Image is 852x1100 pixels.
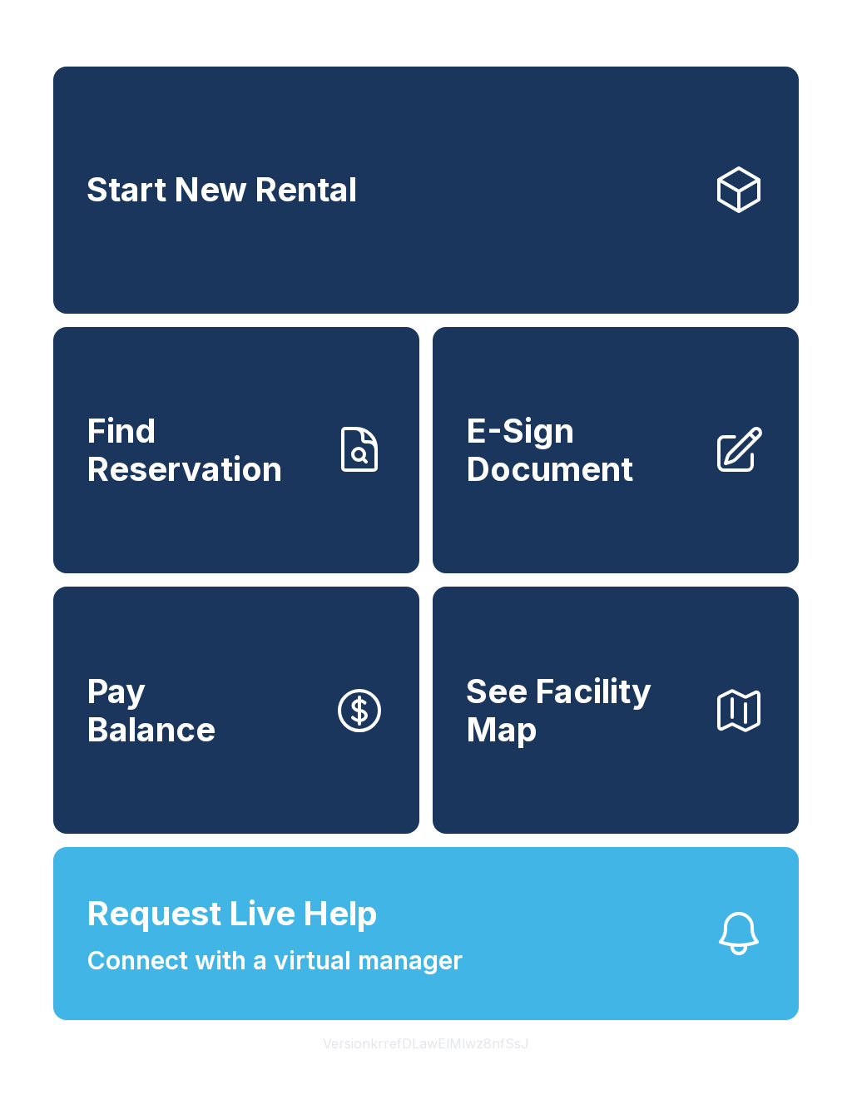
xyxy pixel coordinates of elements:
[87,889,378,939] span: Request Live Help
[310,1020,542,1067] button: VersionkrrefDLawElMlwz8nfSsJ
[53,587,419,834] button: PayBalance
[53,327,419,574] a: Find Reservation
[53,67,799,314] a: Start New Rental
[433,327,799,574] a: E-Sign Document
[466,412,699,488] span: E-Sign Document
[433,587,799,834] button: See Facility Map
[87,672,215,748] span: Pay Balance
[53,847,799,1020] button: Request Live HelpConnect with a virtual manager
[87,171,357,209] span: Start New Rental
[87,412,319,488] span: Find Reservation
[87,942,463,979] span: Connect with a virtual manager
[466,672,699,748] span: See Facility Map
